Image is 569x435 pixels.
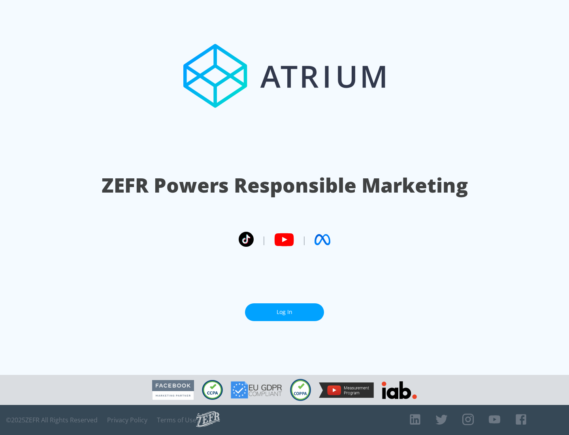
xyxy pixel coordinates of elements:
img: IAB [382,381,417,399]
span: © 2025 ZEFR All Rights Reserved [6,416,98,424]
span: | [302,234,307,246]
span: | [262,234,266,246]
img: GDPR Compliant [231,381,282,399]
img: CCPA Compliant [202,380,223,400]
h1: ZEFR Powers Responsible Marketing [102,172,468,199]
img: Facebook Marketing Partner [152,380,194,400]
a: Terms of Use [157,416,196,424]
a: Log In [245,303,324,321]
img: YouTube Measurement Program [319,382,374,398]
a: Privacy Policy [107,416,147,424]
img: COPPA Compliant [290,379,311,401]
